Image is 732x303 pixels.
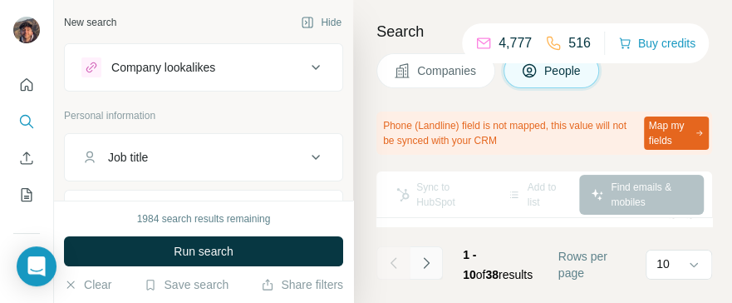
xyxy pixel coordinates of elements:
[144,276,228,293] button: Save search
[618,32,695,55] button: Buy credits
[289,10,353,35] button: Hide
[476,268,486,281] span: of
[13,17,40,43] img: Avatar
[499,33,532,53] p: 4,777
[174,243,233,260] span: Run search
[64,236,343,266] button: Run search
[261,276,343,293] button: Share filters
[108,149,148,166] div: Job title
[64,276,111,293] button: Clear
[111,59,215,76] div: Company lookalikes
[13,70,40,100] button: Quick start
[13,143,40,173] button: Enrich CSV
[656,256,670,272] p: 10
[417,62,478,79] span: Companies
[65,194,342,234] button: Seniority
[376,112,712,155] div: Phone (Landline) field is not mapped, this value will not be synced with your CRM
[644,117,709,150] button: Map my fields
[64,108,343,123] p: Personal information
[544,62,582,79] span: People
[410,246,443,280] button: Navigate to next page
[64,15,116,30] div: New search
[65,137,342,177] button: Job title
[13,257,40,287] button: Use Surfe on LinkedIn
[568,33,591,53] p: 516
[485,268,499,281] span: 38
[376,20,712,43] h4: Search
[137,211,271,226] div: 1984 search results remaining
[17,246,56,286] div: Open Intercom Messenger
[558,248,632,281] span: Rows per page
[13,107,40,137] button: Search
[13,180,40,210] button: My lists
[463,248,476,281] span: 1 - 10
[463,248,533,281] span: results
[65,47,342,87] button: Company lookalikes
